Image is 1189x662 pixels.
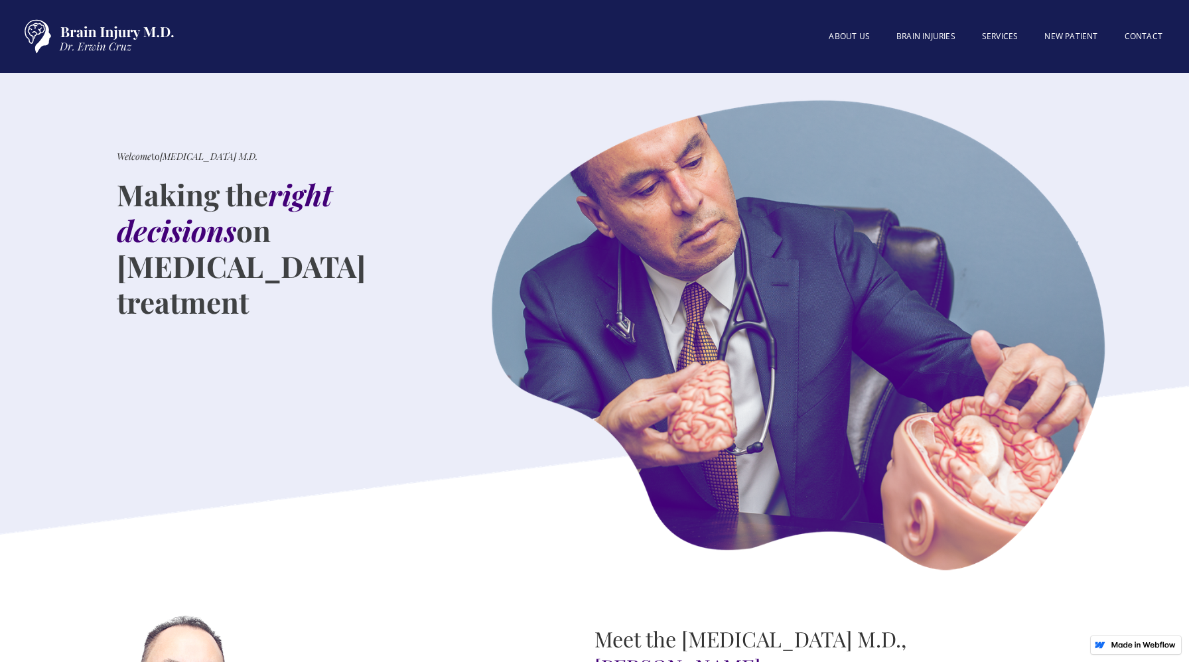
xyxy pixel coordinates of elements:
em: right decisions [117,174,332,249]
a: Contact [1111,23,1176,50]
a: home [13,13,179,60]
em: [MEDICAL_DATA] M.D. [160,150,257,163]
img: Made in Webflow [1111,641,1176,648]
a: About US [815,23,883,50]
em: Welcome [117,150,151,163]
a: New patient [1031,23,1111,50]
div: to [117,150,257,163]
h1: Making the on [MEDICAL_DATA] treatment [117,176,439,320]
a: BRAIN INJURIES [883,23,969,50]
a: SERVICES [969,23,1032,50]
